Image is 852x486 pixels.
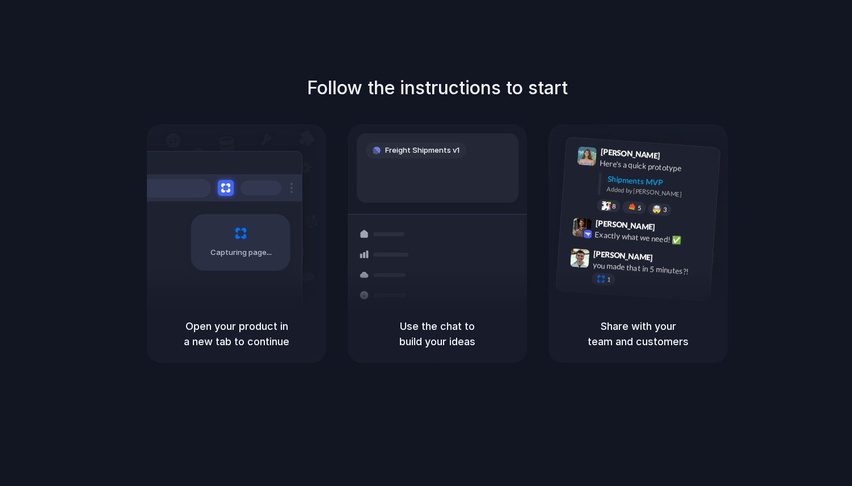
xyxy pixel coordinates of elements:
[663,207,667,213] span: 3
[612,203,616,210] span: 8
[606,185,711,201] div: Added by [PERSON_NAME]
[600,145,660,162] span: [PERSON_NAME]
[592,259,706,278] div: you made that in 5 minutes?!
[210,247,273,258] span: Capturing page
[161,319,313,349] h5: Open your product in a new tab to continue
[595,217,655,233] span: [PERSON_NAME]
[652,205,662,213] div: 🤯
[664,151,687,165] span: 9:41 AM
[656,253,680,266] span: 9:47 AM
[638,205,642,211] span: 5
[600,157,713,177] div: Here's a quick prototype
[594,229,708,248] div: Exactly what we need! ✅
[607,276,611,283] span: 1
[385,145,459,156] span: Freight Shipments v1
[307,74,568,102] h1: Follow the instructions to start
[562,319,714,349] h5: Share with your team and customers
[659,223,682,236] span: 9:42 AM
[361,319,513,349] h5: Use the chat to build your ideas
[607,173,712,192] div: Shipments MVP
[593,248,653,264] span: [PERSON_NAME]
